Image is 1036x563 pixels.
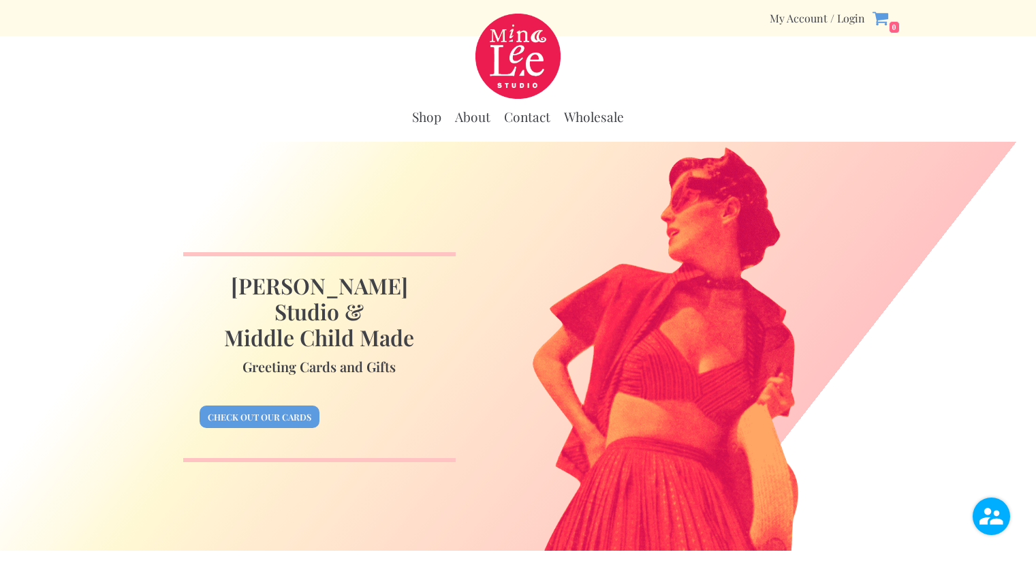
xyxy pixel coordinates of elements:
[564,108,624,125] a: Wholesale
[770,11,865,25] div: Secondary Menu
[889,21,900,33] span: 0
[200,406,319,428] a: Check out our cards
[412,102,624,132] div: Primary Menu
[504,108,550,125] a: Contact
[973,498,1010,535] img: user.png
[455,108,490,125] a: About
[770,11,865,25] a: My Account / Login
[200,360,439,374] h4: Greeting Cards and Gifts
[872,10,900,27] a: 0
[200,273,439,351] h1: [PERSON_NAME] Studio & Middle Child Made
[412,108,441,125] a: Shop
[475,14,561,99] a: Mina Lee Studio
